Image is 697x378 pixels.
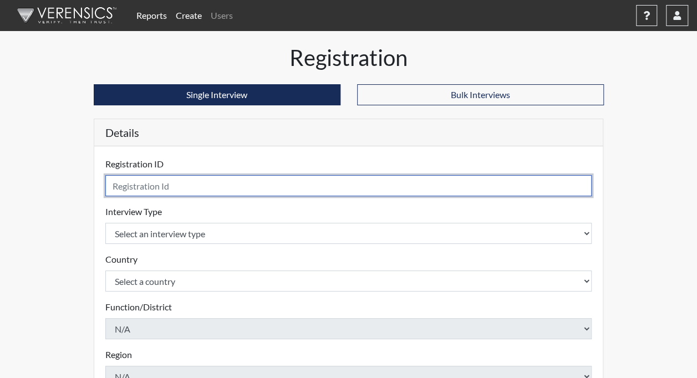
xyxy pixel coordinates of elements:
a: Users [206,4,237,27]
label: Function/District [105,300,172,314]
button: Bulk Interviews [357,84,604,105]
label: Interview Type [105,205,162,218]
a: Create [171,4,206,27]
button: Single Interview [94,84,340,105]
label: Region [105,348,132,361]
label: Registration ID [105,157,164,171]
a: Reports [132,4,171,27]
h5: Details [94,119,603,146]
label: Country [105,253,138,266]
input: Insert a Registration ID, which needs to be a unique alphanumeric value for each interviewee [105,175,592,196]
h1: Registration [94,44,604,71]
